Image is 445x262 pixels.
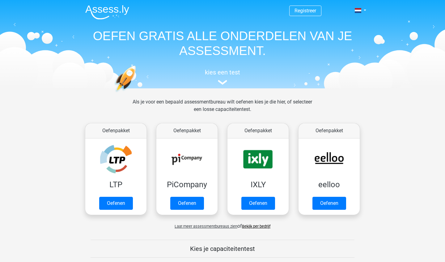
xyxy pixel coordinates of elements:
h5: kies een test [80,69,365,76]
a: Oefenen [99,197,133,210]
a: Oefenen [170,197,204,210]
a: kies een test [80,69,365,85]
a: Oefenen [241,197,275,210]
a: Registreer [295,8,316,14]
img: Assessly [85,5,129,19]
div: Als je voor een bepaald assessmentbureau wilt oefenen kies je die hier, of selecteer een losse ca... [128,98,317,120]
img: assessment [218,80,227,85]
h1: OEFEN GRATIS ALLE ONDERDELEN VAN JE ASSESSMENT. [80,28,365,58]
a: Bekijk per bedrijf [242,224,270,229]
h5: Kies je capaciteitentest [91,245,354,252]
div: of [80,218,365,230]
span: Laat meer assessmentbureaus zien [175,224,237,229]
a: Oefenen [312,197,346,210]
img: oefenen [114,65,160,121]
